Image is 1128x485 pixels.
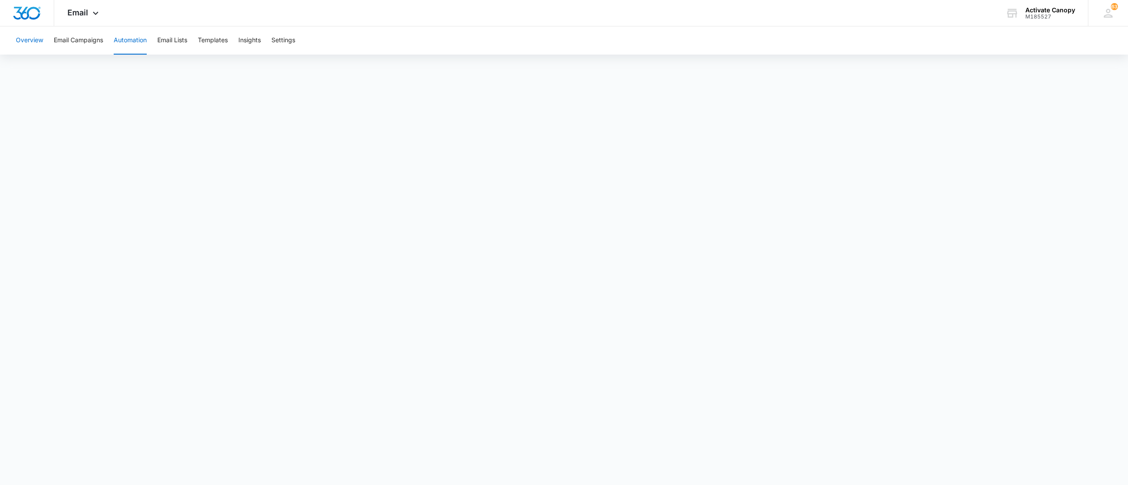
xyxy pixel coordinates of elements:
[16,26,43,55] button: Overview
[198,26,228,55] button: Templates
[157,26,187,55] button: Email Lists
[1111,3,1118,10] span: 63
[1025,7,1075,14] div: account name
[54,26,103,55] button: Email Campaigns
[271,26,295,55] button: Settings
[1025,14,1075,20] div: account id
[1111,3,1118,10] div: notifications count
[67,8,88,17] span: Email
[238,26,261,55] button: Insights
[114,26,147,55] button: Automation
